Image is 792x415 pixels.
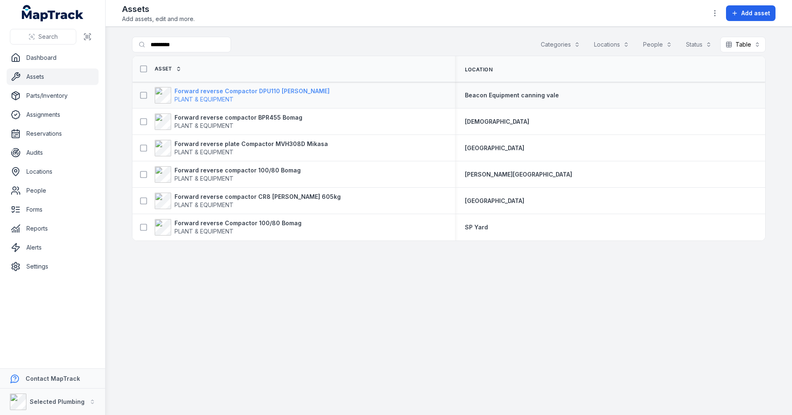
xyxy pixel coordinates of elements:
[7,68,99,85] a: Assets
[465,197,524,205] a: [GEOGRAPHIC_DATA]
[7,258,99,275] a: Settings
[155,140,328,156] a: Forward reverse plate Compactor MVH308D MikasaPLANT & EQUIPMENT
[155,219,302,236] a: Forward reverse Compactor 100/80 BomagPLANT & EQUIPMENT
[7,163,99,180] a: Locations
[465,224,488,231] span: SP Yard
[7,106,99,123] a: Assignments
[465,223,488,231] a: SP Yard
[155,166,301,183] a: Forward reverse compactor 100/80 BomagPLANT & EQUIPMENT
[26,375,80,382] strong: Contact MapTrack
[122,3,195,15] h2: Assets
[741,9,770,17] span: Add asset
[155,87,330,104] a: Forward reverse Compactor DPU110 [PERSON_NAME]PLANT & EQUIPMENT
[38,33,58,41] span: Search
[122,15,195,23] span: Add assets, edit and more.
[465,66,493,73] span: Location
[465,197,524,204] span: [GEOGRAPHIC_DATA]
[174,166,301,174] strong: Forward reverse compactor 100/80 Bomag
[155,113,302,130] a: Forward reverse compactor BPR455 BomagPLANT & EQUIPMENT
[465,171,572,178] span: [PERSON_NAME][GEOGRAPHIC_DATA]
[22,5,84,21] a: MapTrack
[174,96,233,103] span: PLANT & EQUIPMENT
[174,87,330,95] strong: Forward reverse Compactor DPU110 [PERSON_NAME]
[465,170,572,179] a: [PERSON_NAME][GEOGRAPHIC_DATA]
[638,37,677,52] button: People
[174,140,328,148] strong: Forward reverse plate Compactor MVH308D Mikasa
[7,144,99,161] a: Audits
[174,175,233,182] span: PLANT & EQUIPMENT
[7,201,99,218] a: Forms
[589,37,634,52] button: Locations
[7,220,99,237] a: Reports
[174,201,233,208] span: PLANT & EQUIPMENT
[7,239,99,256] a: Alerts
[7,87,99,104] a: Parts/Inventory
[155,66,172,72] span: Asset
[7,125,99,142] a: Reservations
[465,144,524,151] span: [GEOGRAPHIC_DATA]
[465,118,529,126] a: [DEMOGRAPHIC_DATA]
[465,91,559,99] a: Beacon Equipment canning vale
[7,182,99,199] a: People
[30,398,85,405] strong: Selected Plumbing
[10,29,76,45] button: Search
[465,118,529,125] span: [DEMOGRAPHIC_DATA]
[155,66,181,72] a: Asset
[174,219,302,227] strong: Forward reverse Compactor 100/80 Bomag
[174,113,302,122] strong: Forward reverse compactor BPR455 Bomag
[174,122,233,129] span: PLANT & EQUIPMENT
[7,50,99,66] a: Dashboard
[720,37,766,52] button: Table
[155,193,341,209] a: Forward reverse compactor CR8 [PERSON_NAME] 605kgPLANT & EQUIPMENT
[726,5,775,21] button: Add asset
[535,37,585,52] button: Categories
[174,149,233,156] span: PLANT & EQUIPMENT
[465,144,524,152] a: [GEOGRAPHIC_DATA]
[681,37,717,52] button: Status
[174,228,233,235] span: PLANT & EQUIPMENT
[174,193,341,201] strong: Forward reverse compactor CR8 [PERSON_NAME] 605kg
[465,92,559,99] span: Beacon Equipment canning vale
